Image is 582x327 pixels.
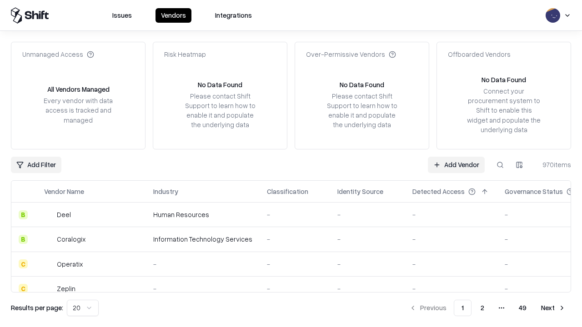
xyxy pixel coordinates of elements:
[404,300,571,316] nav: pagination
[448,50,511,59] div: Offboarded Vendors
[535,160,571,169] div: 970 items
[337,187,383,196] div: Identity Source
[267,187,308,196] div: Classification
[267,284,323,293] div: -
[182,91,258,130] div: Please contact Shift Support to learn how to enable it and populate the underlying data
[505,187,563,196] div: Governance Status
[57,259,83,269] div: Operatix
[306,50,396,59] div: Over-Permissive Vendors
[19,210,28,219] div: B
[473,300,492,316] button: 2
[57,234,85,244] div: Coralogix
[107,8,137,23] button: Issues
[267,259,323,269] div: -
[340,80,384,89] div: No Data Found
[153,210,252,219] div: Human Resources
[153,234,252,244] div: Information Technology Services
[57,284,75,293] div: Zeplin
[19,284,28,293] div: C
[412,210,490,219] div: -
[11,303,63,312] p: Results per page:
[19,235,28,244] div: B
[44,284,53,293] img: Zeplin
[337,210,398,219] div: -
[156,8,191,23] button: Vendors
[22,50,94,59] div: Unmanaged Access
[324,91,400,130] div: Please contact Shift Support to learn how to enable it and populate the underlying data
[153,284,252,293] div: -
[482,75,526,84] div: No Data Found
[267,210,323,219] div: -
[19,259,28,268] div: C
[466,86,542,134] div: Connect your procurement system to Shift to enable this widget and populate the underlying data
[164,50,206,59] div: Risk Heatmap
[512,300,534,316] button: 49
[454,300,472,316] button: 1
[337,234,398,244] div: -
[412,284,490,293] div: -
[44,259,53,268] img: Operatix
[44,235,53,244] img: Coralogix
[267,234,323,244] div: -
[412,187,465,196] div: Detected Access
[412,234,490,244] div: -
[11,157,61,173] button: Add Filter
[57,210,71,219] div: Deel
[44,187,84,196] div: Vendor Name
[412,259,490,269] div: -
[44,210,53,219] img: Deel
[337,259,398,269] div: -
[153,259,252,269] div: -
[47,84,110,94] div: All Vendors Managed
[536,300,571,316] button: Next
[40,96,116,124] div: Every vendor with data access is tracked and managed
[198,80,242,89] div: No Data Found
[153,187,178,196] div: Industry
[337,284,398,293] div: -
[210,8,257,23] button: Integrations
[428,157,485,173] a: Add Vendor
